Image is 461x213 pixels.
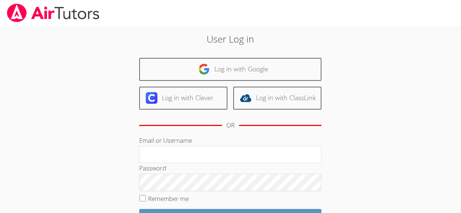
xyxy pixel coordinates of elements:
[139,58,321,81] a: Log in with Google
[233,87,321,110] a: Log in with ClassLink
[240,92,251,104] img: classlink-logo-d6bb404cc1216ec64c9a2012d9dc4662098be43eaf13dc465df04b49fa7ab582.svg
[198,63,210,75] img: google-logo-50288ca7cdecda66e5e0955fdab243c47b7ad437acaf1139b6f446037453330a.svg
[139,87,227,110] a: Log in with Clever
[146,92,157,104] img: clever-logo-6eab21bc6e7a338710f1a6ff85c0baf02591cd810cc4098c63d3a4b26e2feb20.svg
[139,136,192,145] label: Email or Username
[148,194,189,203] label: Remember me
[139,164,166,172] label: Password
[6,4,100,22] img: airtutors_banner-c4298cdbf04f3fff15de1276eac7730deb9818008684d7c2e4769d2f7ddbe033.png
[226,120,235,131] div: OR
[106,32,355,46] h2: User Log in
